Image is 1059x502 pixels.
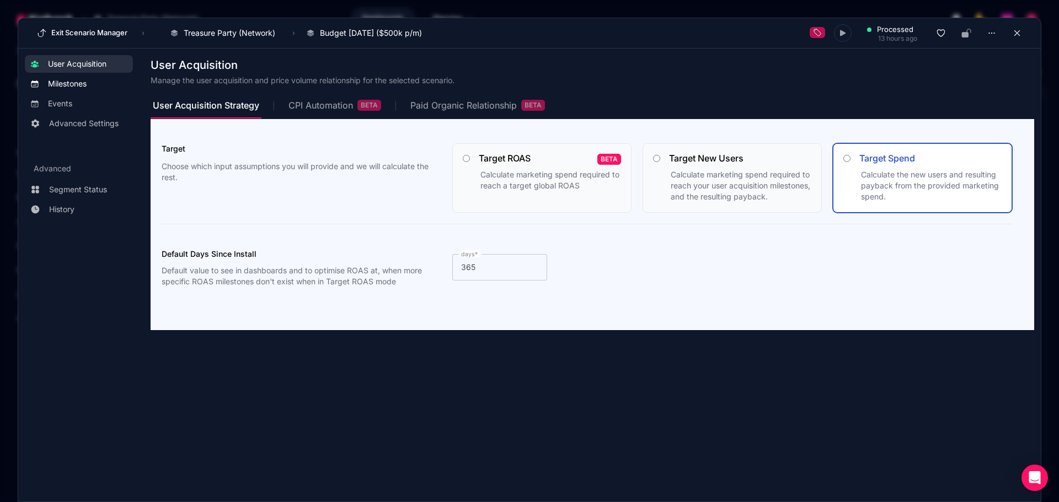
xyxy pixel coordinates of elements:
a: User Acquisition [25,55,133,73]
span: Budget [DATE] ($500k p/m) [320,28,422,39]
span: BETA [521,100,545,111]
span: processed [877,24,913,35]
input: Target New UsersCalculate marketing spend required to reach your user acquisition milestones, and... [653,155,660,162]
mat-label: days [461,250,474,257]
a: Milestones [25,75,133,93]
span: Treasure Party (Network) [184,28,275,39]
span: › [290,29,297,37]
span: Events [48,98,72,109]
span: User Acquisition [48,58,106,69]
span: Calculate marketing spend required to reach your user acquisition milestones, and the resulting p... [671,170,810,201]
h3: Default value to see in dashboards and to optimise ROAS at, when more specific ROAS milestones do... [162,265,430,287]
div: CPI Automation [288,100,381,111]
span: › [140,29,147,37]
span: User Acquisition Strategy [153,101,259,110]
div: Paid Organic Relationship [410,100,545,111]
h3: Default Days Since Install [162,249,430,260]
h3: Target ROAS [479,152,531,165]
h3: Target New Users [669,152,744,165]
button: Treasure Party (Network) [164,24,287,42]
span: Calculate marketing spend required to reach a target global ROAS [480,170,619,190]
a: Advanced Settings [25,115,133,132]
span: BETA [357,100,381,111]
button: Exit Scenario Manager [34,24,131,42]
div: 13 hours ago [867,35,917,42]
a: Events [25,95,133,112]
h3: Target [162,143,185,154]
span: User Acquisition [151,60,238,71]
span: Advanced Settings [49,118,119,129]
h3: Manage the user acquisition and price volume relationship for the selected scenario. [151,75,1023,86]
h3: Advanced [25,163,133,179]
span: Segment Status [49,184,107,195]
input: Target ROASBETACalculate marketing spend required to reach a target global ROAS [463,155,470,162]
span: History [49,204,74,215]
h3: Target Spend [859,152,915,165]
a: History [25,201,133,218]
button: Budget [DATE] ($500k p/m) [301,24,434,42]
a: Segment Status [25,181,133,198]
h3: Choose which input assumptions you will provide and we will calculate the rest. [162,161,430,183]
input: Target SpendCalculate the new users and resulting payback from the provided marketing spend. [843,155,851,162]
span: Milestones [48,78,87,89]
span: BETA [597,154,621,165]
div: Open Intercom Messenger [1021,465,1048,491]
span: Calculate the new users and resulting payback from the provided marketing spend. [861,170,999,201]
